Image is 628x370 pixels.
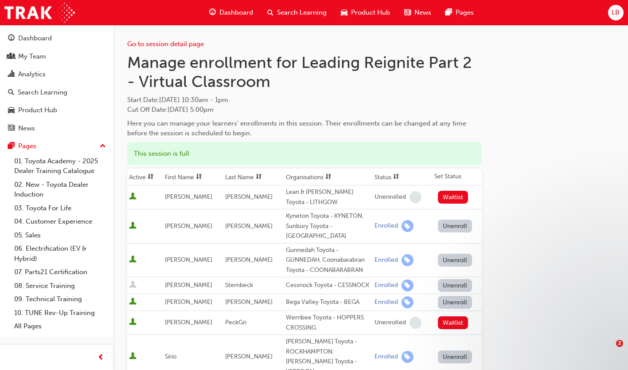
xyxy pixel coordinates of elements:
[148,173,154,181] span: sorting-icon
[18,69,46,79] div: Analytics
[163,169,223,185] th: Toggle SortBy
[11,279,109,293] a: 08. Service Training
[129,352,137,361] span: User is active
[225,281,253,289] span: Sternbeck
[598,340,619,361] iframe: Intercom live chat
[159,96,228,104] span: [DATE] 10:30am - 1pm
[129,281,137,290] span: User is inactive
[225,256,273,264] span: [PERSON_NAME]
[4,3,75,23] img: Trak
[100,141,106,152] span: up-icon
[11,154,109,178] a: 01. Toyota Academy - 2025 Dealer Training Catalogue
[165,256,212,264] span: [PERSON_NAME]
[129,298,137,307] span: User is active
[4,102,109,118] a: Product Hub
[286,297,371,307] div: Bega Valley Toyota - BEGA
[374,298,398,307] div: Enrolled
[165,222,212,230] span: [PERSON_NAME]
[11,215,109,228] a: 04. Customer Experience
[616,340,623,347] span: 2
[438,350,472,363] button: Unenroll
[11,228,109,242] a: 05. Sales
[127,40,204,48] a: Go to session detail page
[4,84,109,101] a: Search Learning
[4,30,109,47] a: Dashboard
[225,353,273,360] span: [PERSON_NAME]
[165,193,212,201] span: [PERSON_NAME]
[445,7,452,18] span: pages-icon
[438,4,481,22] a: pages-iconPages
[4,138,109,154] button: Pages
[438,316,468,329] button: Waitlist
[18,87,67,98] div: Search Learning
[374,193,406,201] div: Unenrolled
[374,353,398,361] div: Enrolled
[8,89,14,97] span: search-icon
[127,106,214,114] span: Cut Off Date : [DATE] 5:00pm
[438,296,472,309] button: Unenroll
[4,28,109,138] button: DashboardMy TeamAnalyticsSearch LearningProduct HubNews
[374,256,398,264] div: Enrolled
[374,222,398,230] div: Enrolled
[8,35,15,43] span: guage-icon
[225,319,246,326] span: PeckGn
[11,306,109,320] a: 10. TUNE Rev-Up Training
[341,7,347,18] span: car-icon
[397,4,438,22] a: news-iconNews
[18,51,46,62] div: My Team
[18,141,36,151] div: Pages
[414,8,431,18] span: News
[256,173,262,181] span: sorting-icon
[129,256,137,264] span: User is active
[8,53,15,61] span: people-icon
[404,7,411,18] span: news-icon
[374,281,398,290] div: Enrolled
[129,318,137,327] span: User is active
[402,220,413,232] span: learningRecordVerb_ENROLL-icon
[196,173,202,181] span: sorting-icon
[402,351,413,363] span: learningRecordVerb_ENROLL-icon
[11,265,109,279] a: 07. Parts21 Certification
[402,296,413,308] span: learningRecordVerb_ENROLL-icon
[286,211,371,241] div: Kyneton Toyota - KYNETON, Sunbury Toyota - [GEOGRAPHIC_DATA]
[4,48,109,65] a: My Team
[325,173,332,181] span: sorting-icon
[11,201,109,215] a: 03. Toyota For Life
[608,5,624,20] button: LB
[438,254,472,267] button: Unenroll
[127,118,482,138] div: Here you can manage your learners' enrollments in this session. Their enrollments can be changed ...
[286,187,371,207] div: Lean & [PERSON_NAME] Toyota - LITHGOW
[4,66,109,83] a: Analytics
[11,242,109,265] a: 06. Electrification (EV & Hybrid)
[410,191,421,203] span: learningRecordVerb_NONE-icon
[277,8,327,18] span: Search Learning
[127,53,482,91] h1: Manage enrollment for Leading Reignite Part 2 - Virtual Classroom
[351,8,390,18] span: Product Hub
[18,33,52,43] div: Dashboard
[438,191,468,204] button: Waitlist
[438,279,472,292] button: Unenroll
[18,105,57,115] div: Product Hub
[98,352,104,363] span: prev-icon
[18,123,35,134] div: News
[393,173,399,181] span: sorting-icon
[11,178,109,201] a: 02. New - Toyota Dealer Induction
[225,193,273,201] span: [PERSON_NAME]
[127,169,163,185] th: Toggle SortBy
[11,292,109,306] a: 09. Technical Training
[260,4,334,22] a: search-iconSearch Learning
[219,8,253,18] span: Dashboard
[334,4,397,22] a: car-iconProduct Hub
[267,7,273,18] span: search-icon
[402,279,413,291] span: learningRecordVerb_ENROLL-icon
[225,222,273,230] span: [PERSON_NAME]
[129,222,137,231] span: User is active
[165,353,176,360] span: Sirio
[8,71,15,79] span: chart-icon
[225,298,273,306] span: [PERSON_NAME]
[438,220,472,232] button: Unenroll
[165,281,212,289] span: [PERSON_NAME]
[373,169,433,185] th: Toggle SortBy
[223,169,284,185] th: Toggle SortBy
